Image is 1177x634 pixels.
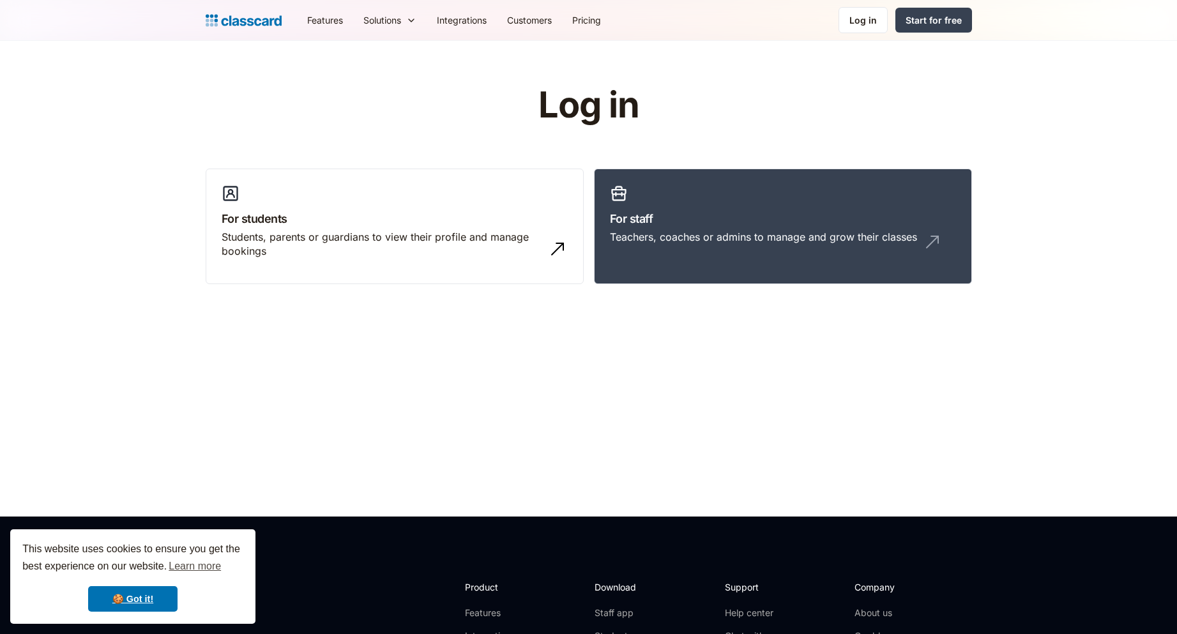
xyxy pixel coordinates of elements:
[206,169,584,285] a: For studentsStudents, parents or guardians to view their profile and manage bookings
[595,607,647,619] a: Staff app
[725,580,777,594] h2: Support
[353,6,427,34] div: Solutions
[386,86,791,125] h1: Log in
[427,6,497,34] a: Integrations
[206,11,282,29] a: Logo
[725,607,777,619] a: Help center
[88,586,178,612] a: dismiss cookie message
[22,541,243,576] span: This website uses cookies to ensure you get the best experience on our website.
[363,13,401,27] div: Solutions
[562,6,611,34] a: Pricing
[854,607,939,619] a: About us
[594,169,972,285] a: For staffTeachers, coaches or admins to manage and grow their classes
[465,580,533,594] h2: Product
[610,230,917,244] div: Teachers, coaches or admins to manage and grow their classes
[222,210,568,227] h3: For students
[167,557,223,576] a: learn more about cookies
[222,230,542,259] div: Students, parents or guardians to view their profile and manage bookings
[595,580,647,594] h2: Download
[895,8,972,33] a: Start for free
[497,6,562,34] a: Customers
[297,6,353,34] a: Features
[906,13,962,27] div: Start for free
[854,580,939,594] h2: Company
[465,607,533,619] a: Features
[849,13,877,27] div: Log in
[10,529,255,624] div: cookieconsent
[610,210,956,227] h3: For staff
[839,7,888,33] a: Log in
